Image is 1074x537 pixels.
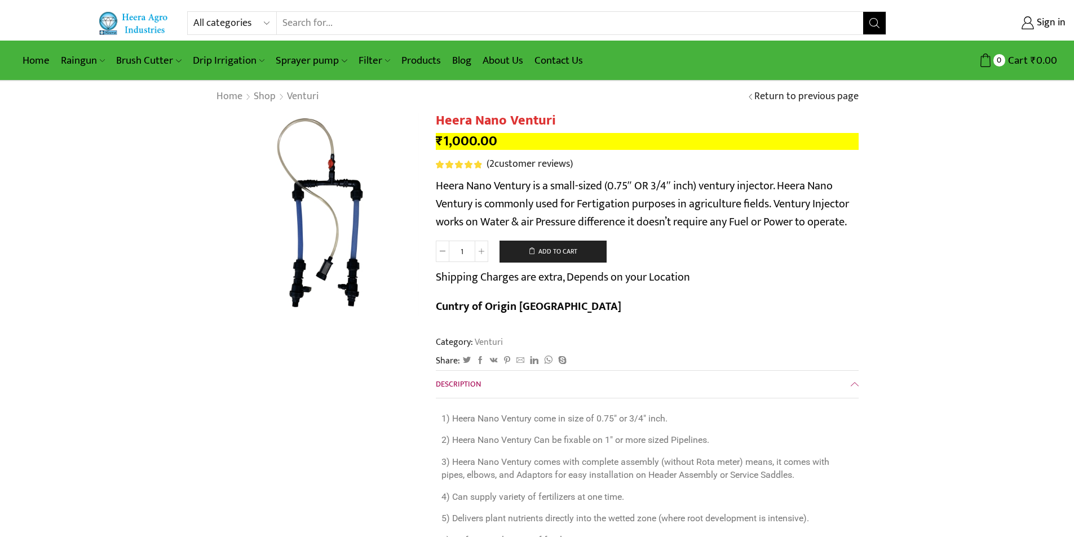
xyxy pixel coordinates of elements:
p: 4) Can supply variety of fertilizers at one time. [441,491,853,504]
span: 2 [436,161,484,168]
div: Rated 5.00 out of 5 [436,161,481,168]
span: Description [436,378,481,390]
a: Home [216,90,243,104]
span: Category: [436,336,503,349]
a: Blog [447,47,477,74]
input: Product quantity [449,241,475,262]
a: Shop [253,90,276,104]
a: Drip Irrigation [187,47,270,74]
span: Cart [1005,53,1028,68]
a: Venturi [473,335,503,349]
p: 1) Heera Nano Ventury come in size of 0.75″ or 3/4″ inch. [441,412,853,425]
b: Cuntry of Origin [GEOGRAPHIC_DATA] [436,297,621,316]
a: Brush Cutter [111,47,187,74]
a: 0 Cart ₹0.00 [898,50,1057,71]
p: Heera Nano Ventury is a small-sized (0.75″ OR 3/4″ inch) ventury injector. Heera Nano Ventury is ... [436,177,859,231]
span: Rated out of 5 based on customer ratings [436,161,481,168]
a: Filter [353,47,396,74]
span: ₹ [1031,52,1036,69]
a: Sprayer pump [270,47,352,74]
h1: Heera Nano Venturi [436,113,859,129]
img: Heera Nano Venturi [216,113,419,316]
p: 2) Heera Nano Ventury Can be fixable on 1″ or more sized Pipelines. [441,434,853,447]
a: Raingun [55,47,111,74]
a: (2customer reviews) [487,157,573,172]
span: Sign in [1034,16,1066,30]
p: Shipping Charges are extra, Depends on your Location [436,268,690,286]
span: Share: [436,354,460,367]
button: Search button [863,12,886,34]
a: Description [436,371,859,398]
bdi: 1,000.00 [436,130,497,153]
p: 5) Delivers plant nutrients directly into the wetted zone (where root development is intensive). [441,512,853,525]
a: Contact Us [529,47,589,74]
a: Products [396,47,447,74]
nav: Breadcrumb [216,90,319,104]
bdi: 0.00 [1031,52,1057,69]
a: Venturi [286,90,319,104]
button: Add to cart [500,241,607,263]
a: Home [17,47,55,74]
span: 2 [489,156,494,172]
a: About Us [477,47,529,74]
a: Return to previous page [754,90,859,104]
p: 3) Heera Nano Ventury comes with complete assembly (without Rota meter) means, it comes with pipe... [441,456,853,482]
a: Sign in [903,13,1066,33]
span: ₹ [436,130,443,153]
input: Search for... [277,12,864,34]
span: 0 [993,54,1005,66]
